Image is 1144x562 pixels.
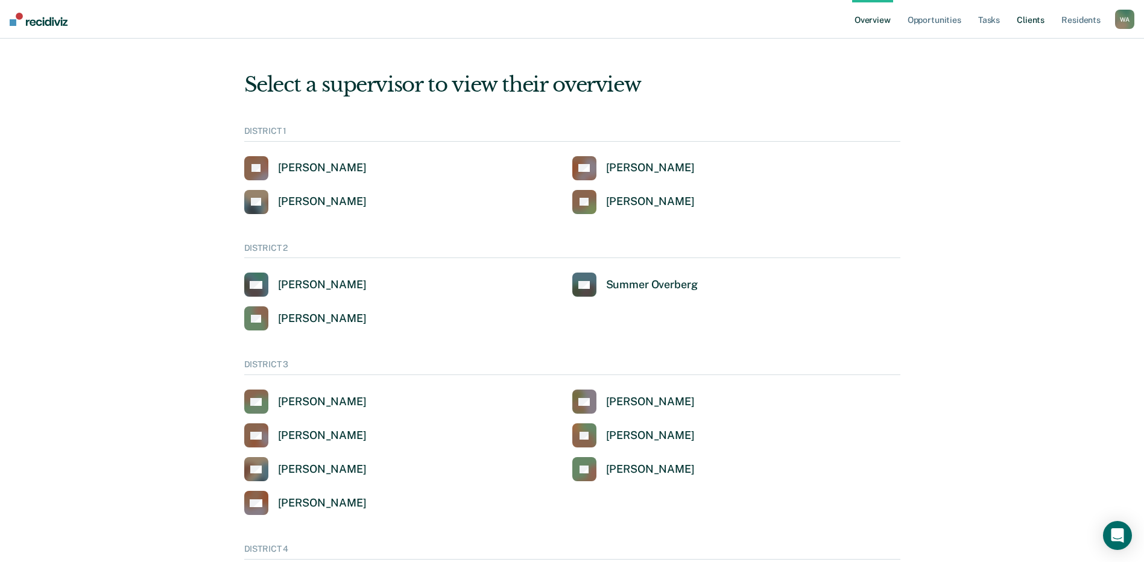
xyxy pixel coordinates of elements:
a: [PERSON_NAME] [244,390,367,414]
div: [PERSON_NAME] [606,395,695,409]
div: DISTRICT 3 [244,359,900,375]
div: [PERSON_NAME] [278,195,367,209]
div: [PERSON_NAME] [278,161,367,175]
div: [PERSON_NAME] [278,429,367,443]
div: [PERSON_NAME] [606,429,695,443]
div: DISTRICT 1 [244,126,900,142]
div: [PERSON_NAME] [278,395,367,409]
div: [PERSON_NAME] [278,463,367,476]
div: [PERSON_NAME] [278,312,367,326]
div: [PERSON_NAME] [606,161,695,175]
img: Recidiviz [10,13,68,26]
div: Select a supervisor to view their overview [244,72,900,97]
a: [PERSON_NAME] [244,156,367,180]
a: [PERSON_NAME] [572,190,695,214]
button: WA [1115,10,1134,29]
div: DISTRICT 4 [244,544,900,560]
div: W A [1115,10,1134,29]
div: [PERSON_NAME] [278,496,367,510]
a: [PERSON_NAME] [244,491,367,515]
div: [PERSON_NAME] [606,195,695,209]
a: Summer Overberg [572,273,698,297]
div: [PERSON_NAME] [278,278,367,292]
a: [PERSON_NAME] [572,156,695,180]
a: [PERSON_NAME] [244,457,367,481]
div: Open Intercom Messenger [1103,521,1132,550]
a: [PERSON_NAME] [244,306,367,330]
a: [PERSON_NAME] [244,423,367,447]
a: [PERSON_NAME] [244,273,367,297]
a: [PERSON_NAME] [244,190,367,214]
div: [PERSON_NAME] [606,463,695,476]
div: Summer Overberg [606,278,698,292]
div: DISTRICT 2 [244,243,900,259]
a: [PERSON_NAME] [572,423,695,447]
a: [PERSON_NAME] [572,390,695,414]
a: [PERSON_NAME] [572,457,695,481]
